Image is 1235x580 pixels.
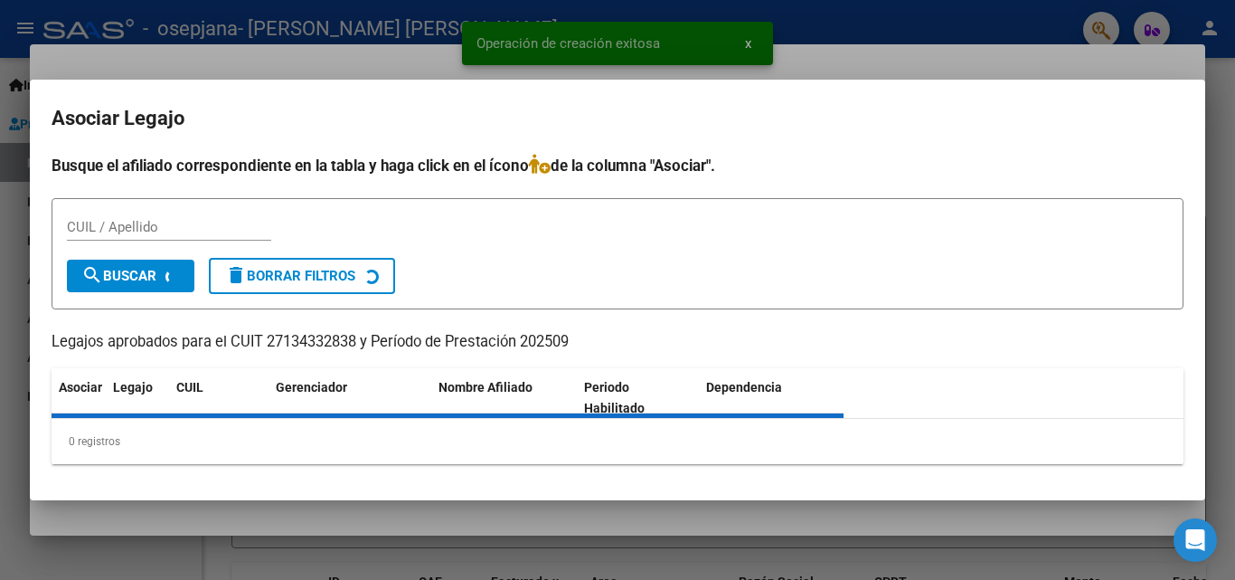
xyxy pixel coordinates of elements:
[1174,518,1217,562] div: Open Intercom Messenger
[431,368,577,428] datatable-header-cell: Nombre Afiliado
[269,368,431,428] datatable-header-cell: Gerenciador
[169,368,269,428] datatable-header-cell: CUIL
[225,264,247,286] mat-icon: delete
[52,331,1183,354] p: Legajos aprobados para el CUIT 27134332838 y Período de Prestación 202509
[276,380,347,395] span: Gerenciador
[59,380,102,395] span: Asociar
[706,380,782,395] span: Dependencia
[52,101,1183,136] h2: Asociar Legajo
[584,380,645,415] span: Periodo Habilitado
[438,380,533,395] span: Nombre Afiliado
[113,380,153,395] span: Legajo
[176,380,203,395] span: CUIL
[106,368,169,428] datatable-header-cell: Legajo
[81,268,156,284] span: Buscar
[52,419,1183,464] div: 0 registros
[699,368,844,428] datatable-header-cell: Dependencia
[577,368,699,428] datatable-header-cell: Periodo Habilitado
[225,268,355,284] span: Borrar Filtros
[209,258,395,294] button: Borrar Filtros
[67,260,194,292] button: Buscar
[81,264,103,286] mat-icon: search
[52,154,1183,177] h4: Busque el afiliado correspondiente en la tabla y haga click en el ícono de la columna "Asociar".
[52,368,106,428] datatable-header-cell: Asociar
